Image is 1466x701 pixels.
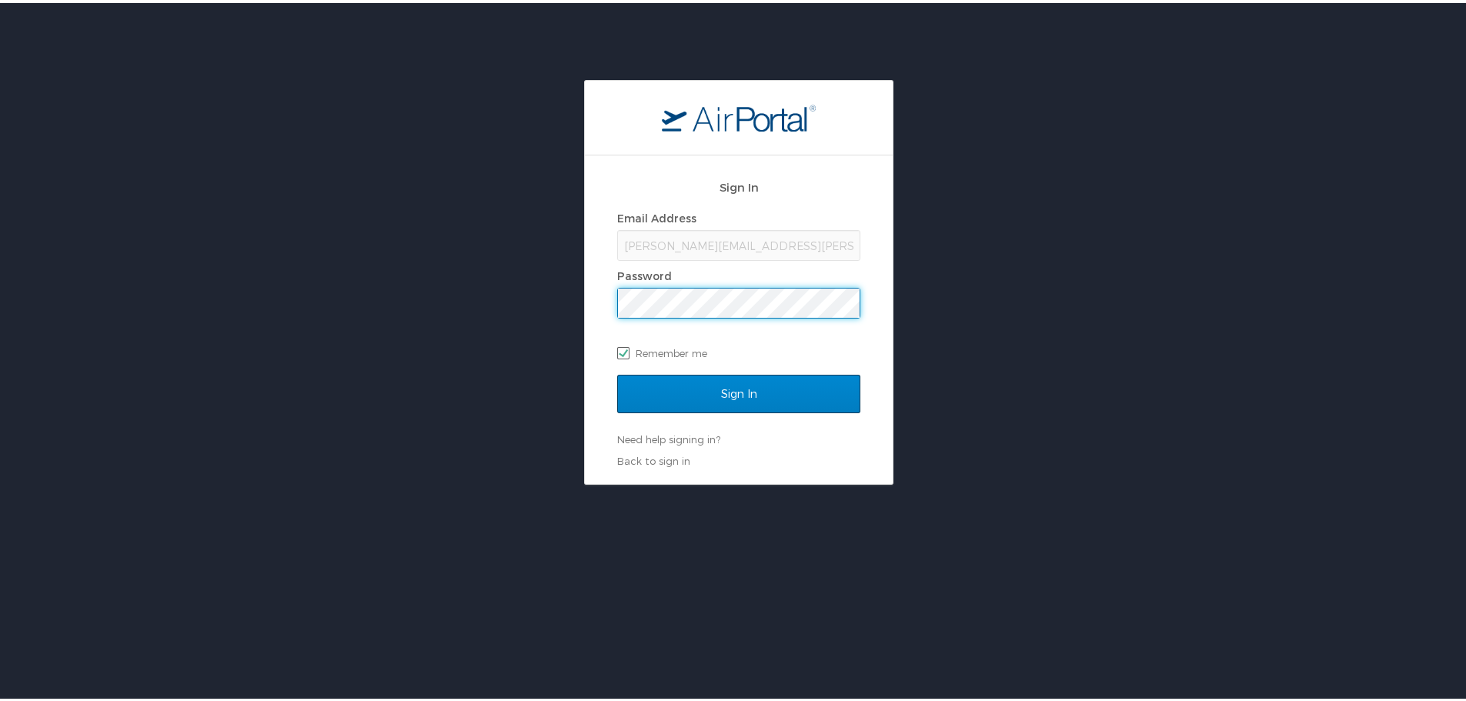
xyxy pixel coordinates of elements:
[617,209,696,222] label: Email Address
[662,101,816,129] img: logo
[617,339,860,362] label: Remember me
[617,266,672,279] label: Password
[617,372,860,410] input: Sign In
[617,430,720,442] a: Need help signing in?
[617,175,860,193] h2: Sign In
[617,452,690,464] a: Back to sign in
